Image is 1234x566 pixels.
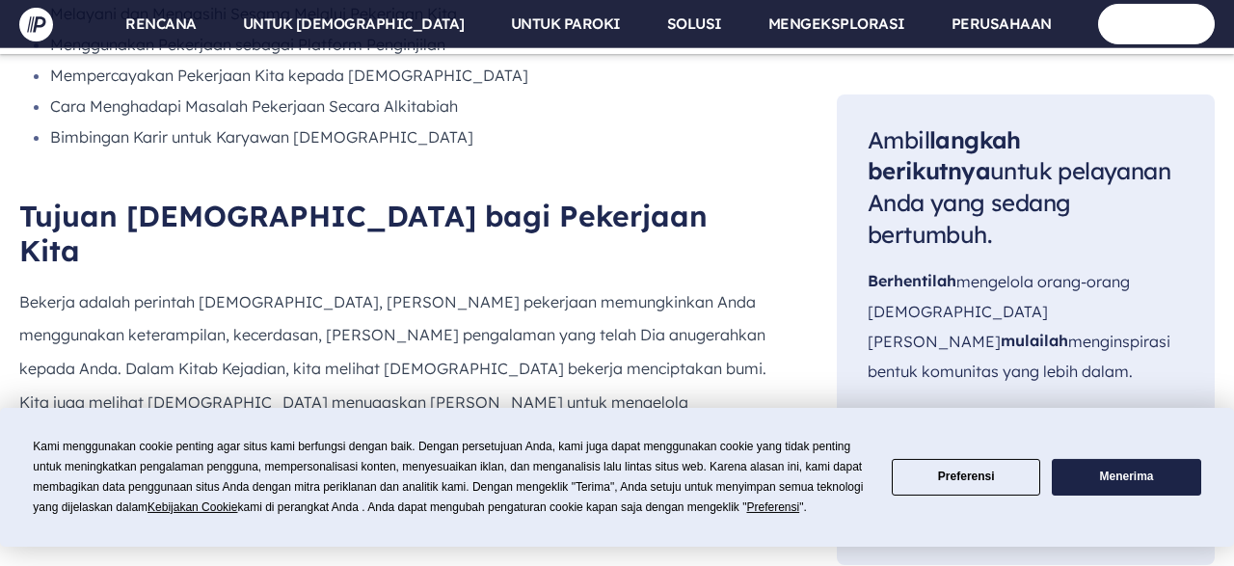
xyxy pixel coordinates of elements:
[868,333,1170,382] font: menginspirasi bentuk komunitas yang lebih dalam.
[50,96,458,116] font: Cara Menghadapi Masalah Pekerjaan Secara Alkitabiah
[50,127,473,147] font: Bimbingan Karir untuk Karyawan [DEMOGRAPHIC_DATA]
[892,459,1040,497] button: Preferensi
[148,500,237,514] font: Kebijakan Cookie
[33,440,863,514] font: Kami menggunakan cookie penting agar situs kami berfungsi dengan baik. Dengan persetujuan Anda, k...
[799,500,807,514] font: ".
[19,198,708,269] font: Tujuan [DEMOGRAPHIC_DATA] bagi Pekerjaan Kita
[19,292,766,546] font: Bekerja adalah perintah [DEMOGRAPHIC_DATA], [PERSON_NAME] pekerjaan memungkinkan Anda menggunakan...
[868,125,929,154] font: Ambil
[1052,459,1200,497] button: Menerima
[868,273,1130,352] font: mengelola orang-orang [DEMOGRAPHIC_DATA][PERSON_NAME]
[868,271,956,290] font: Berhentilah
[1001,331,1068,350] font: mulailah
[938,470,995,483] font: Preferensi
[1100,470,1154,483] font: Menerima
[868,157,1170,250] font: untuk pelayanan Anda yang sedang bertumbuh.
[868,125,1021,186] font: langkah berikutnya
[746,500,799,514] font: Preferensi
[237,500,746,514] font: kami di perangkat Anda . Anda dapat mengubah pengaturan cookie kapan saja dengan mengeklik "
[50,66,528,85] font: Mempercayakan Pekerjaan Kita kepada [DEMOGRAPHIC_DATA]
